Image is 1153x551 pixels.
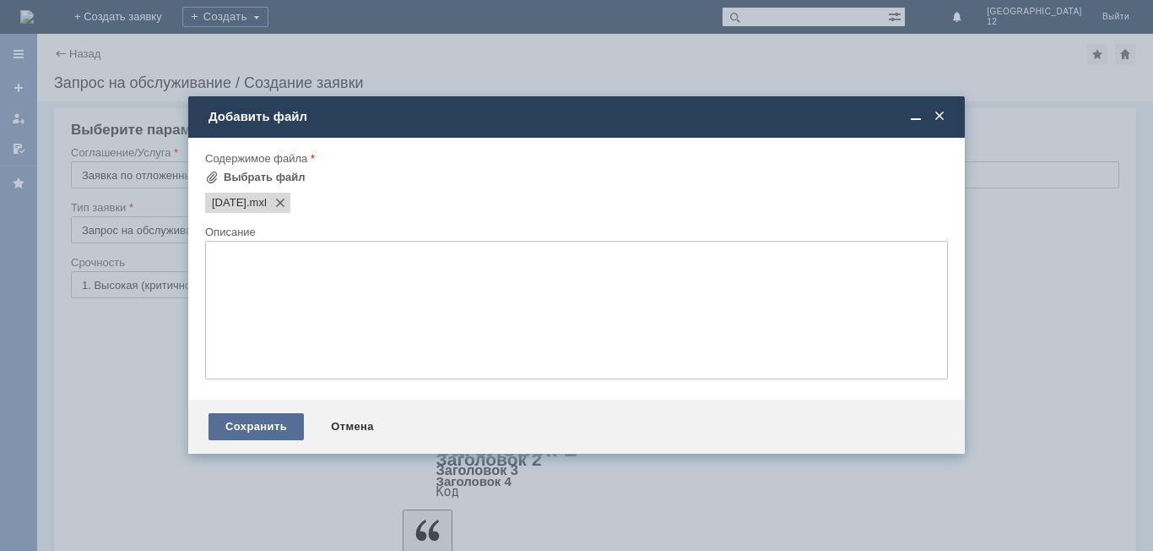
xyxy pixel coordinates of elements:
[931,109,948,124] span: Закрыть
[907,109,924,124] span: Свернуть (Ctrl + M)
[208,109,948,124] div: Добавить файл
[246,196,267,210] span: 13.09.2025.mxl
[7,7,246,34] div: прошу удалить отложенные [PERSON_NAME], спасчибо
[205,226,945,237] div: Описание
[205,153,945,164] div: Содержимое файла
[224,171,306,184] div: Выбрать файл
[212,196,246,210] span: 13.09.2025.mxl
